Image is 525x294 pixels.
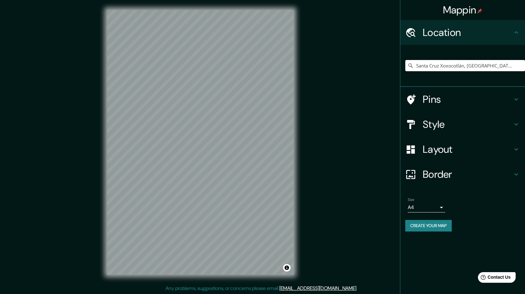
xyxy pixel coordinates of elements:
div: Layout [400,137,525,162]
div: . [357,285,358,292]
canvas: Map [107,10,294,275]
h4: Style [423,118,513,131]
button: Create your map [405,220,452,232]
h4: Border [423,168,513,181]
h4: Pins [423,93,513,106]
iframe: Help widget launcher [470,270,518,287]
label: Size [408,197,414,202]
div: . [358,285,359,292]
a: [EMAIL_ADDRESS][DOMAIN_NAME] [279,285,356,292]
input: Pick your city or area [405,60,525,71]
h4: Mappin [443,4,483,16]
img: pin-icon.png [477,8,482,13]
div: Style [400,112,525,137]
div: Border [400,162,525,187]
div: A4 [408,202,445,212]
p: Any problems, suggestions, or concerns please email . [166,285,357,292]
h4: Location [423,26,513,39]
div: Location [400,20,525,45]
div: Pins [400,87,525,112]
button: Toggle attribution [283,264,291,272]
h4: Layout [423,143,513,156]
